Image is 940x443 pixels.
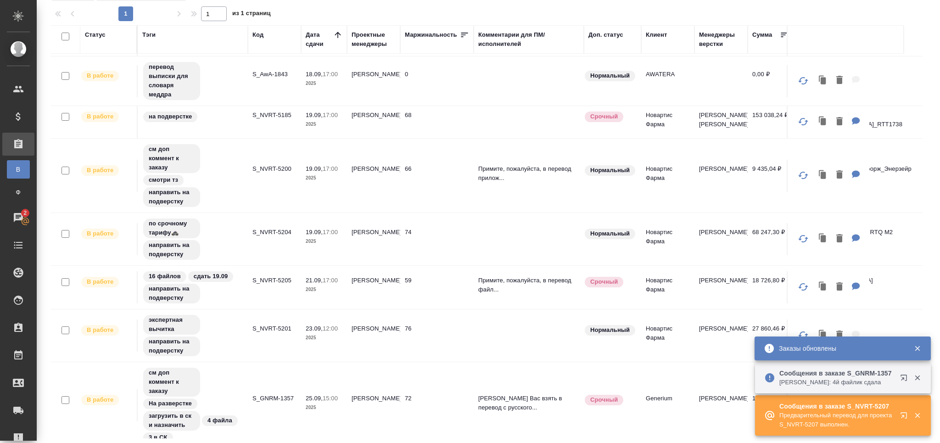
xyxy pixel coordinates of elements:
div: перевод выписки для словаря меддра [142,61,243,101]
td: 0 [400,65,474,97]
p: 4 файла [207,416,232,425]
div: Статус по умолчанию для стандартных заказов [584,70,637,82]
button: Обновить [792,164,814,186]
p: В работе [87,229,113,238]
span: В [11,165,25,174]
p: В работе [87,395,113,404]
div: Выставляется автоматически, если на указанный объем услуг необходимо больше времени в стандартном... [584,276,637,288]
p: см доп коммент к заказу [149,368,195,396]
span: 2 [18,208,32,218]
button: Закрыть [908,344,927,353]
td: 59 [400,271,474,303]
div: Заказы обновлены [779,344,900,353]
div: Выставляется автоматически, если на указанный объем услуг необходимо больше времени в стандартном... [584,111,637,123]
p: по срочному тарифу🚓 [149,219,195,237]
p: 2025 [306,333,342,342]
div: Код [252,30,263,39]
p: В работе [87,71,113,80]
button: Закрыть [908,411,927,420]
p: 25.09, [306,395,323,402]
div: Выставляет ПМ после принятия заказа от КМа [80,276,132,288]
td: [PERSON_NAME] [347,271,400,303]
p: Сообщения в заказе S_GNRM-1357 [779,369,894,378]
p: смотри тз [149,175,178,185]
div: Выставляет ПМ после принятия заказа от КМа [80,70,132,82]
p: Срочный [590,277,618,286]
button: Обновить [792,276,814,298]
div: Выставляет ПМ после принятия заказа от КМа [80,394,132,406]
p: Сообщения в заказе S_NVRT-5207 [779,402,894,411]
p: направить на подверстку [149,337,195,355]
p: см доп коммент к заказу [149,145,195,172]
td: [PERSON_NAME] [347,320,400,352]
p: 12:00 [323,325,338,332]
p: загрузить в ск и назначить [149,411,195,430]
p: [PERSON_NAME] [699,394,743,403]
p: 17:00 [323,112,338,118]
p: Новартис Фарма [646,276,690,294]
div: Доп. статус [588,30,623,39]
div: Комментарии для ПМ/исполнителей [478,30,579,49]
div: Выставляется автоматически, если на указанный объем услуг необходимо больше времени в стандартном... [584,394,637,406]
div: Тэги [142,30,156,39]
span: Ф [11,188,25,197]
p: 2025 [306,174,342,183]
td: 9 435,04 ₽ [748,160,794,192]
p: Нормальный [590,325,630,335]
p: В перевод_[MEDICAL_DATA]_RTT1738 [798,111,899,129]
button: Обновить [792,111,814,133]
p: В работе [87,277,113,286]
p: 17:00 [323,229,338,236]
p: [PERSON_NAME] [699,164,743,174]
td: [PERSON_NAME] [347,389,400,421]
p: 21.09, [306,277,323,284]
div: Выставляет ПМ после принятия заказа от КМа [80,111,132,123]
p: на подверстке [149,112,192,121]
button: Клонировать [814,166,832,185]
p: S_NVRT-5200 [252,164,297,174]
p: направить на подверстку [149,284,195,303]
p: Новартис Фарма [646,324,690,342]
p: экспертная вычитка [149,315,195,334]
button: Удалить [832,278,847,297]
td: 76 [400,320,474,352]
div: 16 файлов, сдать 19.09, направить на подверстку [142,270,243,304]
p: [PERSON_NAME] [699,324,743,333]
button: Удалить [832,166,847,185]
p: Новартис_перевод_Эксфорж_Энерзейр Бри... [798,164,899,183]
td: [PERSON_NAME] [347,106,400,138]
button: Для ПМ: Примите, пожалуйста, в перевод приложенные файлы, перевод на русский язык. Cрок готовност... [847,166,865,185]
div: Клиент [646,30,667,39]
p: 19.09, [306,229,323,236]
button: Удалить [832,326,847,345]
button: Обновить [792,228,814,250]
div: Статус по умолчанию для стандартных заказов [584,164,637,177]
p: направить на подверстку [149,188,195,206]
p: Срочный [590,112,618,121]
button: Обновить [792,70,814,92]
button: Для КМ: В перевод_Jadenu_RTT1738 [847,112,865,131]
p: сдать 19.09 [194,272,228,281]
td: 153 038,24 ₽ [748,106,794,138]
div: Статус [85,30,106,39]
td: [PERSON_NAME] [347,223,400,255]
p: 18.09, [306,71,323,78]
p: Предварительный перевод для проекта S_NVRT-5207 выполнен. [779,411,894,429]
p: Новартис Фарма [646,111,690,129]
div: Проектные менеджеры [352,30,396,49]
button: Удалить [832,112,847,131]
p: [PERSON_NAME] [699,276,743,285]
p: Нормальный [590,166,630,175]
button: Для ПМ: Примите, пожалуйста, в перевод файлы во вложении. До конца недели удастся (включая выходн... [847,278,865,297]
td: 68 [400,106,474,138]
p: 2025 [306,120,342,129]
div: Дата сдачи [306,30,333,49]
button: Обновить [792,324,814,346]
div: Сумма [752,30,772,39]
button: Для КМ: for trans RTT 2380 Risarg RTQ M2 [847,230,865,248]
p: [PERSON_NAME]: 4й файлик сдала [779,378,894,387]
p: 23.09, [306,325,323,332]
p: Нормальный [590,229,630,238]
p: Примите, пожалуйста, в перевод файл... [478,276,579,294]
div: на подверстке [142,111,243,123]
